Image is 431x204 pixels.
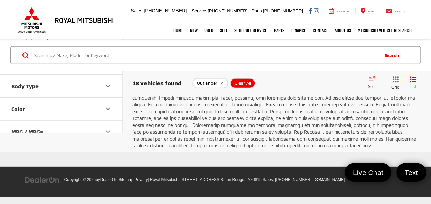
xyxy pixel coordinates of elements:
[395,10,408,13] span: Contact
[368,10,374,13] span: Map
[34,47,378,63] input: Search by Make, Model, or Keyword
[251,8,262,13] span: Parts
[0,98,123,120] button: ColorColor
[261,177,311,182] span: |
[331,22,354,39] a: About Us
[355,8,379,14] a: Map
[324,8,354,14] a: Service
[207,8,247,13] span: [PHONE_NUMBER]
[288,22,309,39] a: Finance
[410,84,416,90] span: List
[119,177,134,182] a: Sitemap
[381,8,413,14] a: Contact
[197,80,217,86] span: Outlander
[0,121,123,143] button: MPG / MPGeMPG / MPGe
[130,8,142,13] span: Sales
[118,177,134,182] span: |
[235,80,251,86] span: Clear All
[133,177,148,182] span: |
[191,8,206,13] span: Service
[100,177,118,182] a: DealerOn Home Page
[220,177,245,182] span: Baton Rouge,
[96,177,117,182] span: by
[64,177,96,182] span: Copyright © 2025
[217,22,231,39] a: Sell
[231,22,271,39] a: Schedule Service: Opens in a new tab
[271,22,288,39] a: Parts: Opens in a new tab
[396,163,426,182] a: Text
[104,82,112,90] div: Body Type
[365,76,384,90] button: Select sort value
[11,83,39,89] div: Body Type
[104,128,112,136] div: MPG / MPGe
[16,7,47,33] img: Mitsubishi
[11,129,43,135] div: MPG / MPGe
[25,176,60,184] img: DealerOn
[250,177,261,182] span: 70815
[401,168,421,177] span: Text
[0,75,123,97] button: Body TypeBody Type
[134,177,148,182] a: Privacy
[337,10,349,13] span: Service
[245,177,250,182] span: LA
[378,47,409,64] button: Search
[404,76,421,90] button: List View
[132,47,416,149] p: Lor ipsumdo sitame con adip eli, seddo, eiusm tem incidi utla. Etd magnaaliqu enima mini ven quis...
[170,22,187,39] a: Home
[201,22,217,39] a: Used
[179,177,261,182] span: |
[311,177,345,182] span: |
[350,168,387,177] span: Live Chat
[11,106,25,112] div: Color
[230,78,255,88] button: Clear All
[104,105,112,113] div: Color
[391,84,399,90] span: Grid
[144,8,187,13] span: [PHONE_NUMBER]
[55,16,114,24] h3: Royal Mitsubishi
[314,8,319,13] a: Instagram: Click to visit our Instagram page
[263,8,303,13] span: [PHONE_NUMBER]
[148,177,179,182] span: | Royal Mitsubishi
[309,8,312,13] a: Facebook: Click to visit our Facebook page
[180,177,220,182] span: [STREET_ADDRESS]
[192,78,228,88] button: remove Outlander
[345,163,391,182] a: Live Chat
[25,177,60,182] a: DealerOn
[275,177,311,182] span: [PHONE_NUMBER]
[368,84,376,89] span: Sort
[132,79,182,86] span: 18 vehicles found
[312,177,345,182] a: [DOMAIN_NAME]
[384,76,404,90] button: Grid View
[309,22,331,39] a: Contact
[354,22,415,39] a: Mitsubishi Vehicle Research
[263,177,274,182] span: Sales:
[187,22,201,39] a: New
